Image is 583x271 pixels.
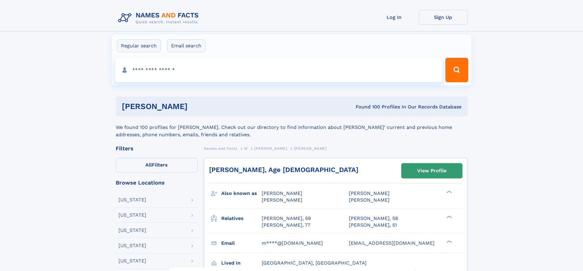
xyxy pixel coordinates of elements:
a: [PERSON_NAME], 77 [262,222,310,229]
h3: Lived in [221,258,262,268]
a: View Profile [402,163,462,178]
span: [PERSON_NAME] [262,197,302,203]
h3: Email [221,238,262,248]
span: [PERSON_NAME] [254,146,287,151]
div: ❯ [445,190,452,194]
a: [PERSON_NAME], Age [DEMOGRAPHIC_DATA] [209,166,358,174]
span: [EMAIL_ADDRESS][DOMAIN_NAME] [349,240,435,246]
span: [PERSON_NAME] [262,190,302,196]
h3: Also known as [221,188,262,199]
label: Email search [167,39,205,52]
a: [PERSON_NAME], 59 [262,215,311,222]
div: [US_STATE] [118,258,146,263]
a: M [244,145,248,152]
span: [PERSON_NAME] [349,197,390,203]
div: [US_STATE] [118,213,146,218]
h1: [PERSON_NAME] [122,103,272,110]
a: Log In [370,10,419,25]
img: Logo Names and Facts [116,10,204,26]
a: Names and Facts [204,145,237,152]
button: Search Button [445,58,468,82]
a: [PERSON_NAME] [254,145,287,152]
div: [US_STATE] [118,243,146,248]
a: [PERSON_NAME], 51 [349,222,397,229]
a: Sign Up [419,10,468,25]
input: search input [115,58,443,82]
span: [GEOGRAPHIC_DATA], [GEOGRAPHIC_DATA] [262,260,367,266]
div: View Profile [417,164,447,178]
div: We found 100 profiles for [PERSON_NAME]. Check out our directory to find information about [PERSO... [116,116,468,138]
div: Found 100 Profiles In Our Records Database [271,104,462,110]
label: Regular search [117,39,161,52]
a: [PERSON_NAME], 58 [349,215,398,222]
span: [PERSON_NAME] [349,190,390,196]
span: All [145,162,152,168]
div: Filters [116,146,198,151]
span: M [244,146,248,151]
label: Filters [116,158,198,173]
h3: Relatives [221,213,262,224]
div: [US_STATE] [118,228,146,233]
div: [US_STATE] [118,197,146,202]
div: Browse Locations [116,180,198,185]
div: ❯ [445,240,452,244]
div: ❯ [445,215,452,219]
span: [PERSON_NAME] [294,146,327,151]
